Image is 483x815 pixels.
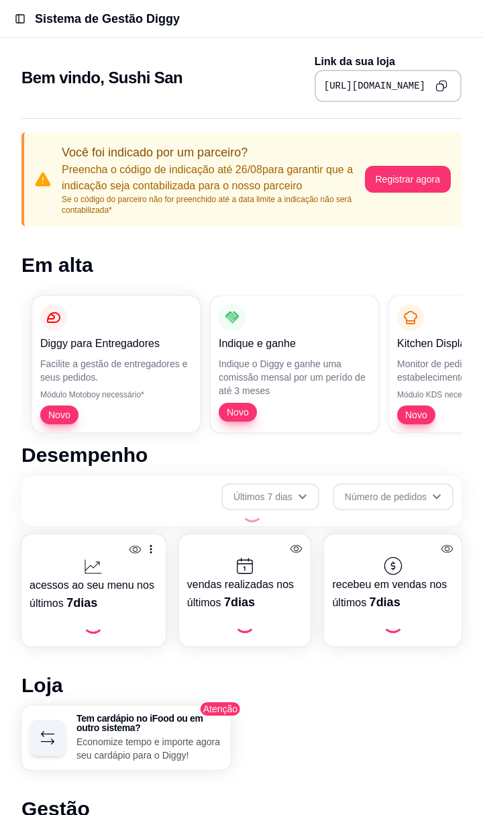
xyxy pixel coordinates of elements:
[221,405,254,419] span: Novo
[382,612,404,633] div: Loading
[21,443,462,467] h1: Desempenho
[40,357,192,384] p: Facilite a gestão de entregadores e seus pedidos.
[370,595,400,609] span: 7 dias
[332,577,453,612] p: recebeu em vendas nos últimos
[76,714,223,732] h3: Tem cardápio no iFood ou em outro sistema?
[187,577,303,612] p: vendas realizadas nos últimos
[324,79,425,93] pre: [URL][DOMAIN_NAME]
[66,596,97,610] span: 7 dias
[43,408,76,422] span: Novo
[219,336,370,352] p: Indique e ganhe
[315,54,462,70] p: Link da sua loja
[224,595,255,609] span: 7 dias
[365,166,451,193] button: Registrar agora
[199,701,241,717] span: Atenção
[21,673,462,698] h1: Loja
[21,706,231,770] button: Tem cardápio no iFood ou em outro sistema?Economize tempo e importe agora seu cardápio para o Diggy!
[62,194,365,215] p: Se o código do parceiro não for preenchido até a data limite a indicação não será contabilizada*
[431,75,452,97] button: Copy to clipboard
[21,253,462,277] h1: Em alta
[211,296,378,432] button: Indique e ganheIndique o Diggy e ganhe uma comissão mensal por um perído de até 3 mesesNovo
[35,9,180,28] h1: Sistema de Gestão Diggy
[40,389,192,400] p: Módulo Motoboy necessário*
[221,483,319,510] button: Últimos 7 dias
[30,577,158,612] p: acessos ao seu menu nos últimos
[21,67,182,89] h2: Bem vindo, Sushi San
[62,143,365,162] p: Você foi indicado por um parceiro?
[234,612,256,633] div: Loading
[83,612,104,634] div: Loading
[400,408,433,422] span: Novo
[76,735,223,762] p: Economize tempo e importe agora seu cardápio para o Diggy!
[32,296,200,432] button: Diggy para EntregadoresFacilite a gestão de entregadores e seus pedidos.Módulo Motoboy necessário...
[241,501,263,522] div: Loading
[333,483,453,510] button: Número de pedidos
[219,357,370,397] p: Indique o Diggy e ganhe uma comissão mensal por um perído de até 3 meses
[62,162,365,194] p: Preencha o código de indicação até 26/08 para garantir que a indicação seja contabilizada para o ...
[40,336,192,352] p: Diggy para Entregadores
